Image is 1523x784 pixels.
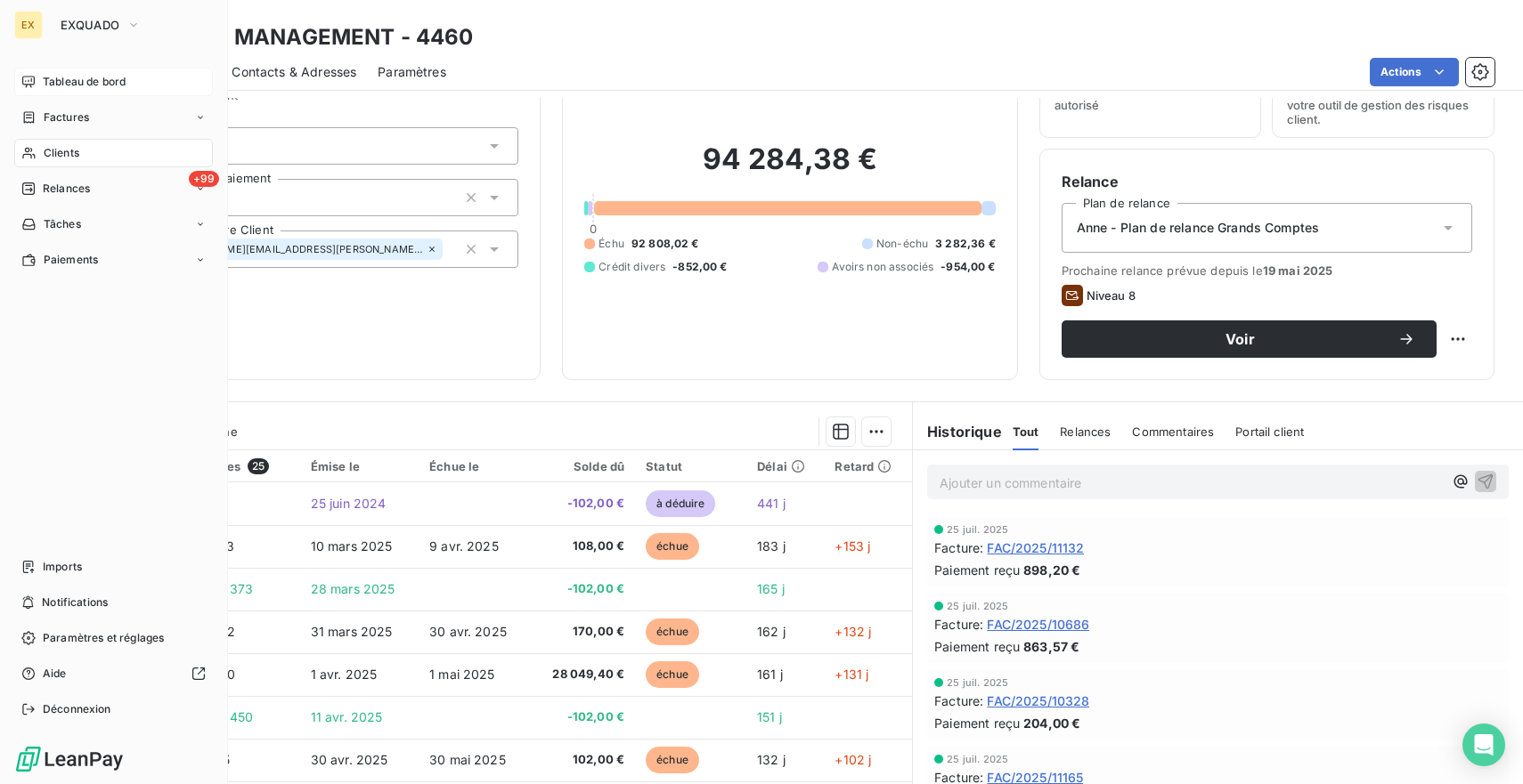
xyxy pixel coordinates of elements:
span: Surveiller ce client en intégrant votre outil de gestion des risques client. [1287,84,1479,126]
span: Déconnexion [43,701,111,717]
span: 25 juil. 2025 [947,524,1008,535]
span: Paiement reçu [934,637,1020,656]
span: -102,00 € [542,580,625,598]
span: Voir [1083,332,1397,346]
input: Ajouter une valeur [443,241,457,257]
span: 1 mai 2025 [429,667,495,682]
span: Paiement reçu [934,714,1020,732]
span: Facture : [934,691,983,710]
span: 108,00 € [542,537,625,555]
h6: Historique [913,421,1002,442]
button: Actions [1370,58,1459,86]
span: 19 mai 2025 [1263,263,1333,278]
span: EXQUADO [61,18,119,32]
span: Notifications [42,594,108,610]
h3: SPACE MANAGEMENT - 4460 [157,21,473,53]
span: 30 avr. 2025 [429,624,507,639]
span: -102,00 € [542,495,625,513]
button: Voir [1062,320,1437,358]
span: 102,00 € [542,751,625,769]
span: 441 j [757,496,786,511]
span: 28 mars 2025 [311,581,395,596]
span: FAC/2025/10686 [987,615,1089,634]
span: -954,00 € [941,259,995,275]
span: Tâches [44,216,81,232]
span: Portail client [1235,424,1304,439]
img: Logo LeanPay [14,745,125,773]
span: Factures [44,109,89,125]
span: Anne - Plan de relance Grands Comptes [1077,219,1320,237]
span: FAC/2025/10328 [987,691,1089,710]
div: Open Intercom Messenger [1462,723,1505,766]
span: +99 [189,171,219,187]
span: 162 j [757,624,786,639]
span: 170,00 € [542,623,625,641]
span: +153 j [835,538,870,554]
span: Paramètres et réglages [43,630,164,646]
span: 898,20 € [1023,561,1080,579]
span: 1 avr. 2025 [311,667,378,682]
span: Commentaires [1132,424,1214,439]
span: Contacts & Adresses [232,63,356,81]
span: à déduire [646,490,715,517]
span: Paiements [44,252,98,268]
span: Paramètres [378,63,446,81]
span: Échu [599,236,624,252]
span: 863,57 € [1023,637,1079,656]
span: 0 [590,222,597,236]
span: +132 j [835,624,871,639]
span: 25 juil. 2025 [947,677,1008,688]
span: 165 j [757,581,785,596]
span: FAC/2025/11132 [987,538,1084,557]
div: Solde dû [542,459,625,473]
span: Facture : [934,538,983,557]
span: Niveau 8 [1087,288,1136,303]
div: Émise le [311,459,408,473]
span: Ajouter une limite d’encours autorisé [1055,84,1247,112]
span: 30 avr. 2025 [311,752,388,767]
span: Clients [44,145,79,161]
span: Paiement reçu [934,561,1020,579]
div: Statut [646,459,736,473]
div: EX [14,11,43,39]
span: 132 j [757,752,786,767]
span: +131 j [835,667,868,682]
span: Prochaine relance prévue depuis le [1062,263,1472,278]
span: 11 avr. 2025 [311,709,383,724]
span: Crédit divers [599,259,665,275]
span: 3 282,36 € [935,236,996,252]
span: [PERSON_NAME][EMAIL_ADDRESS][PERSON_NAME][DOMAIN_NAME] [164,244,423,255]
span: -102,00 € [542,708,625,726]
span: Non-échu [876,236,928,252]
span: 183 j [757,538,786,554]
span: échue [646,661,699,688]
span: 10 mars 2025 [311,538,393,554]
input: Ajouter une valeur [227,190,241,206]
span: 204,00 € [1023,714,1080,732]
h2: 94 284,38 € [584,141,995,195]
span: 161 j [757,667,783,682]
span: 25 [248,458,269,474]
span: Facture : [934,615,983,634]
span: échue [646,747,699,773]
div: Délai [757,459,813,473]
span: Imports [43,559,82,575]
span: +102 j [835,752,871,767]
span: Tout [1013,424,1039,439]
div: Retard [835,459,901,473]
span: Relances [1060,424,1111,439]
span: Aide [43,666,67,682]
span: échue [646,533,699,560]
span: 25 juin 2024 [311,496,387,511]
h6: Relance [1062,171,1472,192]
span: Avoirs non associés [832,259,933,275]
span: 25 juil. 2025 [947,754,1008,764]
span: 9 avr. 2025 [429,538,499,554]
span: échue [646,618,699,645]
span: 151 j [757,709,782,724]
span: Relances [43,181,90,197]
span: 92 808,02 € [631,236,699,252]
a: Aide [14,659,213,688]
span: 30 mai 2025 [429,752,506,767]
span: 28 049,40 € [542,666,625,683]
